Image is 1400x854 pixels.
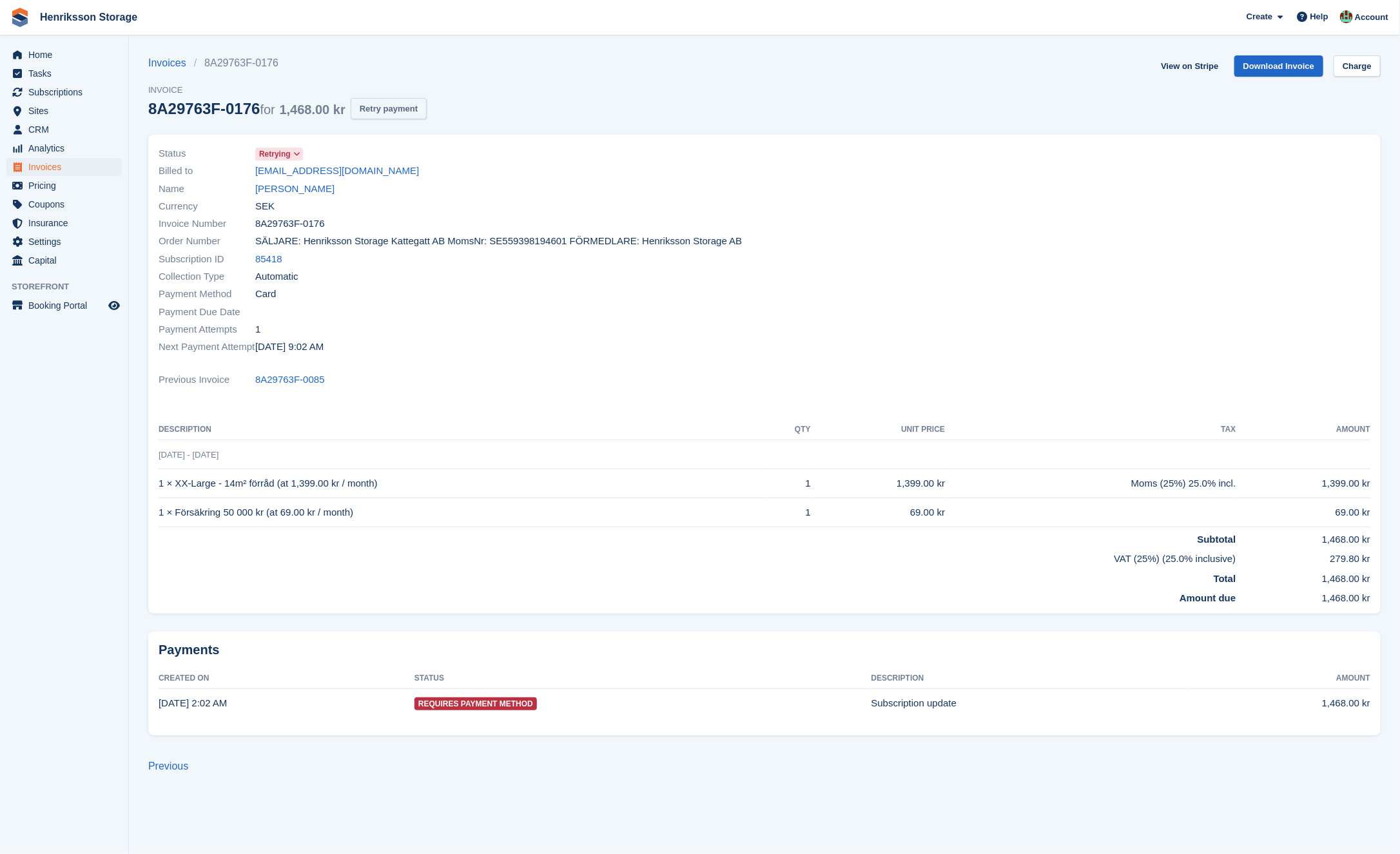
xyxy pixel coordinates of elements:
[255,340,324,354] time: 2025-08-20 07:02:13 UTC
[28,46,106,64] span: Home
[6,195,122,213] a: menu
[6,233,122,251] a: menu
[28,177,106,195] span: Pricing
[6,121,122,139] a: menu
[159,498,766,527] td: 1 × Försäkring 50 000 kr (at 69.00 kr / month)
[1236,498,1370,527] td: 69.00 kr
[159,164,255,179] span: Billed to
[159,420,766,440] th: Description
[1334,55,1381,77] a: Charge
[6,251,122,269] a: menu
[255,252,282,267] a: 85418
[159,252,255,267] span: Subscription ID
[1214,573,1236,584] strong: Total
[766,469,811,498] td: 1
[6,214,122,232] a: menu
[28,214,106,232] span: Insurance
[159,146,255,161] span: Status
[6,296,122,315] a: menu
[811,469,945,498] td: 1,399.00 kr
[255,199,275,214] span: SEK
[28,139,106,157] span: Analytics
[871,668,1190,689] th: Description
[255,182,335,197] a: [PERSON_NAME]
[1310,10,1328,23] span: Help
[871,689,1190,717] td: Subscription update
[28,102,106,120] span: Sites
[28,64,106,82] span: Tasks
[811,420,945,440] th: Unit Price
[6,158,122,176] a: menu
[28,296,106,315] span: Booking Portal
[1236,586,1370,606] td: 1,468.00 kr
[255,322,260,337] span: 1
[1234,55,1324,77] a: Download Invoice
[28,251,106,269] span: Capital
[28,121,106,139] span: CRM
[159,199,255,214] span: Currency
[28,195,106,213] span: Coupons
[1198,534,1236,545] strong: Subtotal
[148,100,345,117] div: 8A29763F-0176
[414,697,537,710] span: Requires Payment Method
[255,164,419,179] a: [EMAIL_ADDRESS][DOMAIN_NAME]
[1247,10,1272,23] span: Create
[255,146,303,161] a: Retrying
[28,83,106,101] span: Subscriptions
[148,761,188,772] a: Previous
[255,234,742,249] span: SÄLJARE: Henriksson Storage Kattegatt AB MomsNr: SE559398194601 FÖRMEDLARE: Henriksson Storage AB
[6,177,122,195] a: menu
[159,182,255,197] span: Name
[159,269,255,284] span: Collection Type
[6,102,122,120] a: menu
[1180,592,1236,603] strong: Amount due
[1340,10,1353,23] img: Isak Martinelle
[1190,668,1370,689] th: Amount
[766,420,811,440] th: QTY
[159,287,255,302] span: Payment Method
[351,98,427,119] button: Retry payment
[766,498,811,527] td: 1
[1236,469,1370,498] td: 1,399.00 kr
[159,642,1370,658] h2: Payments
[414,668,871,689] th: Status
[1190,689,1370,717] td: 1,468.00 kr
[159,340,255,354] span: Next Payment Attempt
[28,233,106,251] span: Settings
[12,280,128,293] span: Storefront
[159,668,414,689] th: Created On
[10,8,30,27] img: stora-icon-8386f47178a22dfd0bd8f6a31ec36ba5ce8667c1dd55bd0f319d3a0aa187defe.svg
[159,450,219,460] span: [DATE] - [DATE]
[159,305,255,320] span: Payment Due Date
[159,547,1236,567] td: VAT (25%) (25.0% inclusive)
[159,322,255,337] span: Payment Attempts
[35,6,142,28] a: Henriksson Storage
[159,217,255,231] span: Invoice Number
[260,102,275,117] span: for
[6,83,122,101] a: menu
[159,373,255,387] span: Previous Invoice
[28,158,106,176] span: Invoices
[1156,55,1223,77] a: View on Stripe
[1236,567,1370,587] td: 1,468.00 kr
[255,373,325,387] a: 8A29763F-0085
[148,55,427,71] nav: breadcrumbs
[6,139,122,157] a: menu
[6,46,122,64] a: menu
[148,84,427,97] span: Invoice
[1236,420,1370,440] th: Amount
[811,498,945,527] td: 69.00 kr
[6,64,122,82] a: menu
[259,148,291,160] span: Retrying
[148,55,194,71] a: Invoices
[106,298,122,313] a: Preview store
[945,476,1236,491] div: Moms (25%) 25.0% incl.
[159,234,255,249] span: Order Number
[255,287,277,302] span: Card
[945,420,1236,440] th: Tax
[279,102,345,117] span: 1,468.00 kr
[255,269,298,284] span: Automatic
[1236,547,1370,567] td: 279.80 kr
[1355,11,1388,24] span: Account
[159,697,227,708] time: 2025-08-19 00:02:09 UTC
